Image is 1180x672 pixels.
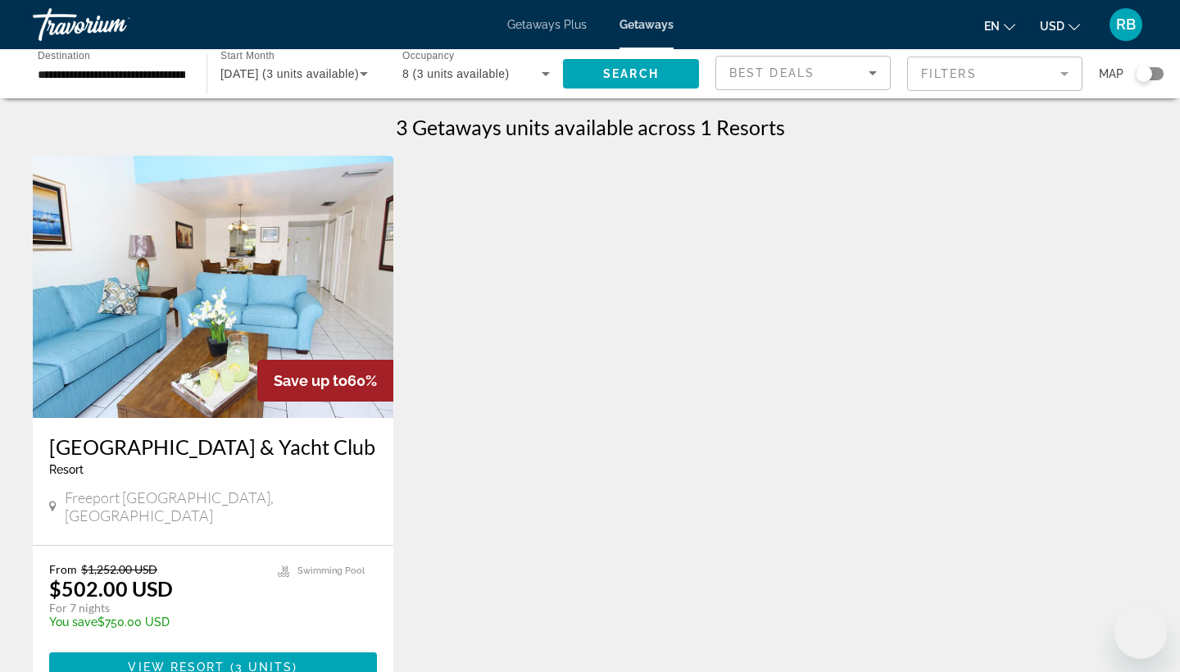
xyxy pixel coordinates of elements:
[49,615,261,629] p: $750.00 USD
[1114,606,1167,659] iframe: Кнопка запуска окна обмена сообщениями
[220,51,275,61] span: Start Month
[1040,20,1064,33] span: USD
[984,14,1015,38] button: Change language
[33,156,393,418] img: ii_orr1.jpg
[1116,16,1136,33] span: RB
[49,615,98,629] span: You save
[49,463,84,476] span: Resort
[33,3,197,46] a: Travorium
[563,59,699,89] button: Search
[402,51,454,61] span: Occupancy
[38,50,90,61] span: Destination
[1105,7,1147,42] button: User Menu
[274,372,347,389] span: Save up to
[49,562,77,576] span: From
[603,67,659,80] span: Search
[49,434,377,459] a: [GEOGRAPHIC_DATA] & Yacht Club
[984,20,1000,33] span: en
[619,18,674,31] a: Getaways
[907,56,1082,92] button: Filter
[507,18,587,31] a: Getaways Plus
[1099,62,1123,85] span: Map
[220,67,359,80] span: [DATE] (3 units available)
[65,488,377,524] span: Freeport [GEOGRAPHIC_DATA], [GEOGRAPHIC_DATA]
[402,67,510,80] span: 8 (3 units available)
[729,63,877,83] mat-select: Sort by
[81,562,157,576] span: $1,252.00 USD
[1040,14,1080,38] button: Change currency
[49,601,261,615] p: For 7 nights
[257,360,393,402] div: 60%
[297,565,365,576] span: Swimming Pool
[729,66,815,79] span: Best Deals
[49,576,173,601] p: $502.00 USD
[396,115,785,139] h1: 3 Getaways units available across 1 Resorts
